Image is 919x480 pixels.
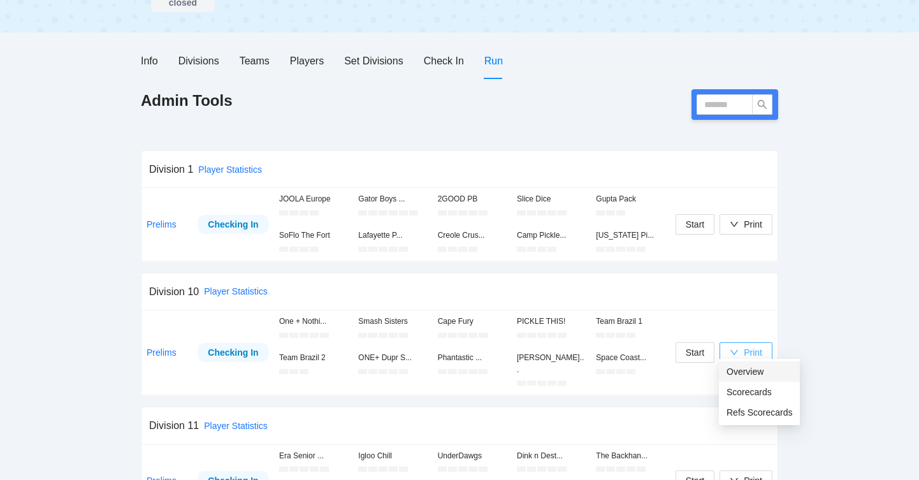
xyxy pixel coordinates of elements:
div: Phantastic ... [438,352,507,364]
span: Overview [727,365,792,379]
div: Gupta Pack [596,193,665,205]
button: search [752,94,772,115]
span: Refs Scorecards [727,405,792,419]
div: [US_STATE] Pi... [596,229,665,242]
span: search [753,99,772,110]
div: Players [290,53,324,69]
div: Division 11 [149,418,199,433]
div: 2GOOD PB [438,193,507,205]
a: Prelims [147,219,177,229]
div: Team Brazil 1 [596,316,665,328]
div: Info [141,53,158,69]
button: Start [676,342,715,363]
button: Print [720,214,772,235]
div: Run [484,53,503,69]
div: SoFlo The Fort [279,229,348,242]
div: UnderDawgs [438,450,507,462]
div: [PERSON_NAME]... [517,352,586,376]
div: Print [744,345,762,360]
div: Check In [424,53,464,69]
div: Slice Dice [517,193,586,205]
a: Prelims [147,347,177,358]
div: Teams [240,53,270,69]
div: Dink n Dest... [517,450,586,462]
a: Player Statistics [198,164,262,175]
div: Creole Crus... [438,229,507,242]
div: Division 10 [149,284,199,300]
div: PICKLE THIS! [517,316,586,328]
div: One + Nothi... [279,316,348,328]
div: Igloo Chill [358,450,427,462]
div: Team Brazil 2 [279,352,348,364]
div: Cape Fury [438,316,507,328]
span: Start [686,345,705,360]
span: down [730,220,739,229]
div: ONE+ Dupr S... [358,352,427,364]
h1: Admin Tools [141,91,233,111]
a: Player Statistics [204,421,268,431]
div: Checking In [207,345,259,360]
a: Player Statistics [204,286,268,296]
button: Start [676,214,715,235]
div: Camp Pickle... [517,229,586,242]
div: Divisions [178,53,219,69]
div: Division 1 [149,161,193,177]
div: Set Divisions [344,53,403,69]
span: Start [686,217,705,231]
span: down [730,348,739,357]
div: Print [744,217,762,231]
span: Scorecards [727,385,792,399]
div: The Backhan... [596,450,665,462]
div: Checking In [207,217,259,231]
button: Print [720,342,772,363]
div: JOOLA Europe [279,193,348,205]
div: Space Coast... [596,352,665,364]
div: Gator Boys ... [358,193,427,205]
div: Era Senior ... [279,450,348,462]
div: Smash Sisters [358,316,427,328]
div: Lafayette P... [358,229,427,242]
